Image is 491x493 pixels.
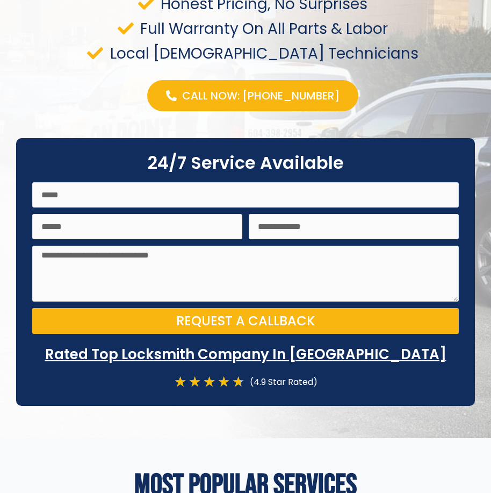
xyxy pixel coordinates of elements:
form: On Point Locksmith [32,182,459,340]
i: ★ [174,375,186,389]
i: ★ [218,375,230,389]
a: Call Now: [PHONE_NUMBER] [147,80,358,111]
span: Full Warranty On All Parts & Labor [138,22,388,36]
button: Request a Callback [32,308,459,334]
div: (4.9 Star Rated) [244,375,317,389]
i: ★ [203,375,215,389]
i: ★ [189,375,201,389]
i: ★ [232,375,244,389]
div: 4.7/5 [174,375,244,389]
p: Rated Top Locksmith Company In [GEOGRAPHIC_DATA] [32,345,459,364]
span: Call Now: [PHONE_NUMBER] [182,88,340,103]
h2: 24/7 Service Available [32,154,459,172]
span: Local [DEMOGRAPHIC_DATA] Technicians [107,46,418,61]
span: Request a Callback [176,315,315,327]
